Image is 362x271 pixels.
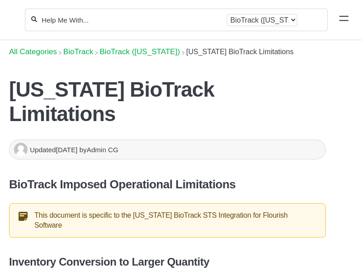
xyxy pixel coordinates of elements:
[9,47,57,56] a: Breadcrumb link to All Categories
[100,47,180,56] a: BioTrack (Florida)
[100,47,180,56] span: ​BioTrack ([US_STATE])
[41,16,223,24] input: Help Me With...
[9,203,326,238] div: This document is specific to the [US_STATE] BioTrack STS Integration for Flourish Software
[9,178,326,192] h3: BioTrack Imposed Operational Limitations
[63,47,93,56] span: ​BioTrack
[9,47,57,56] span: All Categories
[30,146,79,154] span: Updated
[186,48,294,56] span: [US_STATE] BioTrack Limitations
[25,3,328,37] section: Search section
[11,14,15,26] img: Flourish Help Center Logo
[9,77,326,126] h1: [US_STATE] BioTrack Limitations
[56,146,77,154] time: [DATE]
[9,256,326,268] h4: Inventory Conversion to Larger Quantity
[79,146,118,154] span: by
[339,15,348,24] a: Mobile navigation
[87,146,119,154] span: Admin CG
[14,143,28,156] img: Admin CG
[63,47,93,56] a: BioTrack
